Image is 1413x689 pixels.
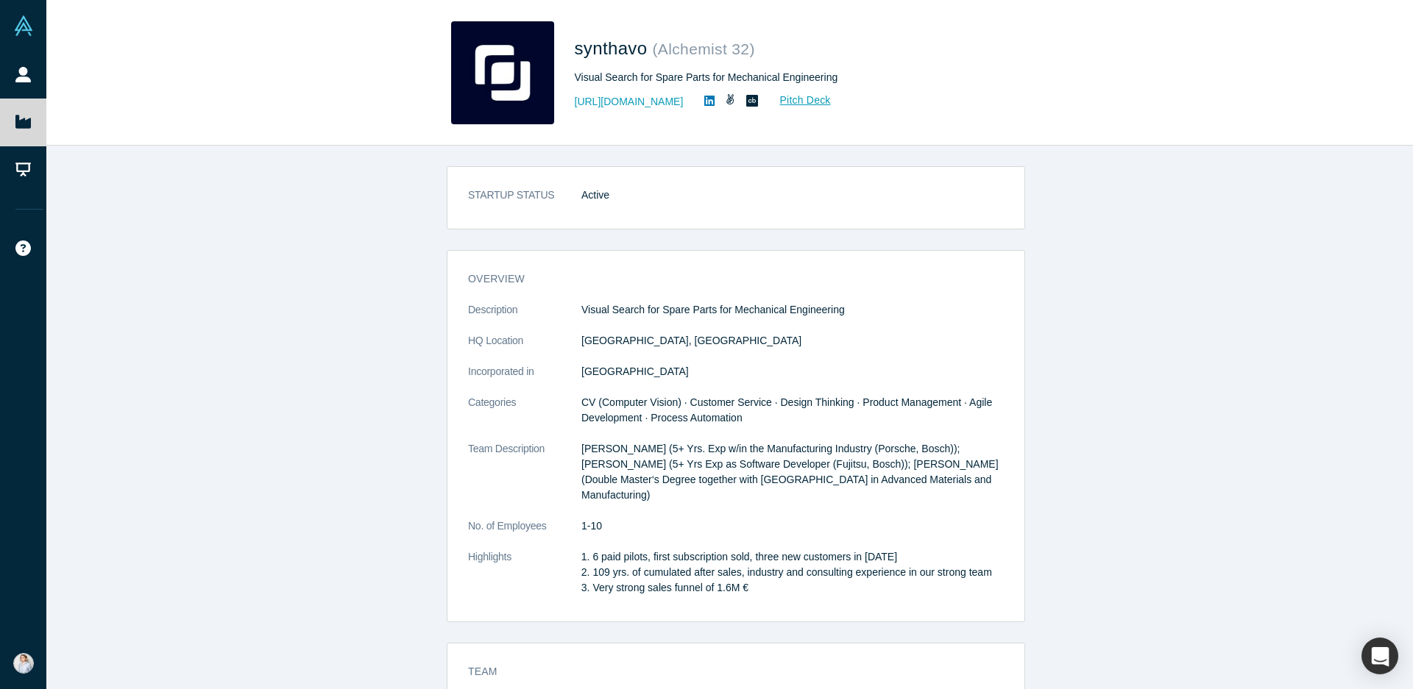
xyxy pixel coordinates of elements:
[575,38,653,58] span: synthavo
[451,21,554,124] img: synthavo's Logo
[581,302,1004,318] p: Visual Search for Spare Parts for Mechanical Engineering
[581,396,992,424] span: CV (Computer Vision) · Customer Service · Design Thinking · Product Management · Agile Developmen...
[468,271,983,287] h3: overview
[468,549,581,611] dt: Highlights
[575,94,684,110] a: [URL][DOMAIN_NAME]
[13,653,34,674] img: Zulfiia Mansurova's Account
[468,364,581,395] dt: Incorporated in
[468,664,983,679] h3: Team
[13,15,34,36] img: Alchemist Vault Logo
[468,302,581,333] dt: Description
[468,188,581,218] dt: STARTUP STATUS
[581,518,1004,534] dd: 1-10
[592,580,1004,596] li: Very strong sales funnel of 1.6M €
[468,395,581,441] dt: Categories
[581,441,1004,503] p: [PERSON_NAME] (5+ Yrs. Exp w/in the Manufacturing Industry (Porsche, Bosch)); [PERSON_NAME] (5+ Y...
[581,333,1004,349] dd: [GEOGRAPHIC_DATA], [GEOGRAPHIC_DATA]
[764,92,832,109] a: Pitch Deck
[581,188,1004,203] dd: Active
[592,549,1004,565] li: 6 paid pilots, first subscription sold, three new customers in [DATE]
[468,441,581,518] dt: Team Description
[468,333,581,364] dt: HQ Location
[468,518,581,549] dt: No. of Employees
[592,565,1004,580] li: 109 yrs. of cumulated after sales, industry and consulting experience in our strong team
[581,364,1004,379] dd: [GEOGRAPHIC_DATA]
[652,40,754,57] small: ( Alchemist 32 )
[575,70,987,85] div: Visual Search for Spare Parts for Mechanical Engineering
